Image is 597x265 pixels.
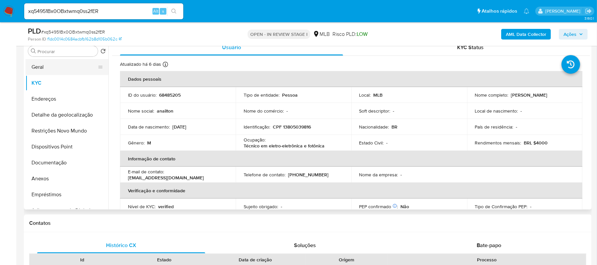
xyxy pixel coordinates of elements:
p: País de residência : [475,124,513,130]
a: Notificações [524,8,529,14]
p: verified [158,204,174,210]
p: M [147,140,151,146]
button: search-icon [167,7,181,16]
p: Pessoa [282,92,298,98]
button: KYC [26,75,108,91]
p: OPEN - IN REVIEW STAGE I [248,30,310,39]
p: 68485205 [159,92,181,98]
p: Identificação : [244,124,270,130]
span: Usuário [222,44,241,51]
div: MLB [313,31,330,38]
div: Origem [310,256,383,263]
p: Tipo de Confirmação PEP : [475,204,528,210]
span: Ações [564,29,576,40]
p: - [516,124,517,130]
p: Nome da empresa : [359,172,398,178]
p: - [530,204,532,210]
a: Sair [585,8,592,15]
p: - [387,140,388,146]
span: LOW [357,30,368,38]
p: Técnico em eletro-eletrônica e fotônica [244,143,325,149]
div: Data de criação [210,256,301,263]
p: Nome social : [128,108,154,114]
p: ID do usuário : [128,92,156,98]
p: - [521,108,522,114]
span: Risco PLD: [332,31,368,38]
p: - [281,204,282,210]
p: MLB [374,92,383,98]
p: - [401,172,402,178]
p: CPF 13805039816 [273,124,311,130]
p: BR [392,124,398,130]
button: Detalhe da geolocalização [26,107,108,123]
button: Retornar ao pedido padrão [100,48,106,56]
button: Empréstimos [26,187,108,203]
button: Documentação [26,155,108,171]
span: Atalhos rápidos [482,8,517,15]
p: PEP confirmado : [359,204,398,210]
b: PLD [28,26,41,36]
p: Gênero : [128,140,145,146]
button: Adiantamentos de Dinheiro [26,203,108,219]
input: Pesquise usuários ou casos... [24,7,183,16]
button: Endereços [26,91,108,107]
p: Nacionalidade : [359,124,389,130]
button: Dispositivos Point [26,139,108,155]
p: Estado Civil : [359,140,384,146]
span: s [162,8,164,14]
h1: Contatos [29,220,586,226]
p: Sujeito obrigado : [244,204,278,210]
p: Nível de KYC : [128,204,155,210]
p: Local : [359,92,371,98]
p: Data de nascimento : [128,124,170,130]
div: Estado [128,256,201,263]
p: Rendimentos mensais : [475,140,521,146]
button: Procurar [31,48,36,54]
input: Procurar [37,48,95,54]
p: sara.carvalhaes@mercadopago.com.br [545,8,583,14]
span: # xq54951Bx0OBxtwmq0ss2fER [41,29,105,35]
p: - [286,108,288,114]
p: anailton [157,108,173,114]
p: BRL $4000 [524,140,548,146]
p: [EMAIL_ADDRESS][DOMAIN_NAME] [128,175,204,181]
p: Telefone de contato : [244,172,285,178]
p: Tipo de entidade : [244,92,279,98]
button: AML Data Collector [501,29,551,40]
div: Id [46,256,119,263]
p: Nome completo : [475,92,508,98]
span: Soluções [294,241,316,249]
span: KYC Status [457,44,484,51]
button: Geral [26,59,103,75]
p: Local de nascimento : [475,108,518,114]
span: Histórico CX [106,241,136,249]
span: 3.160.1 [584,16,594,21]
p: - [393,108,394,114]
b: Person ID [28,36,46,42]
div: Processo [392,256,581,263]
span: Alt [153,8,158,14]
p: Nome do comércio : [244,108,284,114]
p: [PERSON_NAME] [511,92,548,98]
button: Restrições Novo Mundo [26,123,108,139]
p: Atualizado há 6 dias [120,61,161,67]
th: Dados pessoais [120,71,582,87]
th: Informação de contato [120,151,582,167]
th: Verificação e conformidade [120,183,582,199]
button: Anexos [26,171,108,187]
b: AML Data Collector [506,29,546,40]
p: Ocupação : [244,137,266,143]
button: Ações [559,29,588,40]
a: f1dc0014c0684acbfb162b8d105b062c [47,36,122,42]
p: Não [401,204,409,210]
p: E-mail de contato : [128,169,164,175]
p: Soft descriptor : [359,108,390,114]
p: [PHONE_NUMBER] [288,172,328,178]
span: Bate-papo [477,241,501,249]
p: [DATE] [172,124,186,130]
